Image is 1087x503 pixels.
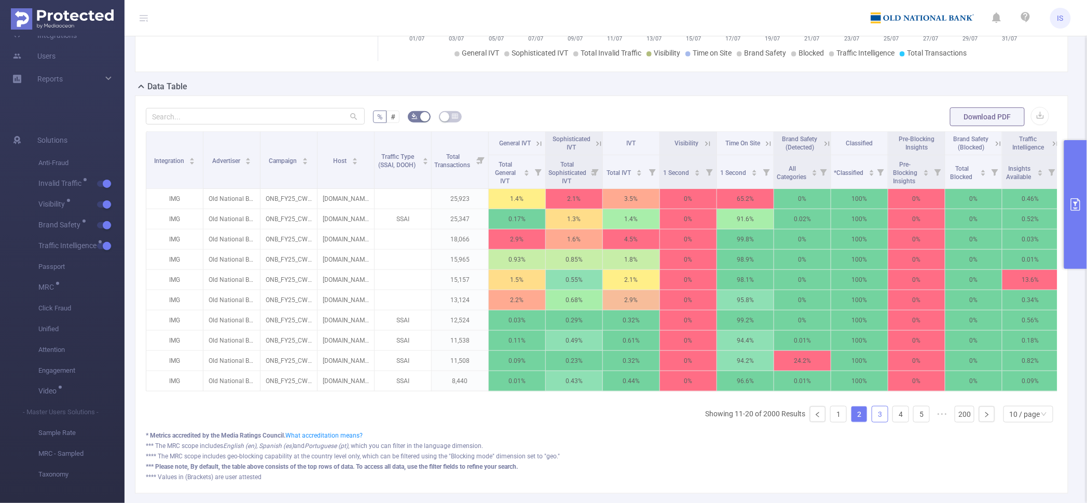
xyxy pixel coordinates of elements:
p: 0% [945,351,1002,371]
p: SSAI [375,310,431,330]
i: Filter menu [702,155,717,188]
p: 95.8% [717,290,774,310]
i: icon: caret-up [524,168,530,171]
p: IMG [146,331,203,350]
p: Old National Bank [4616] [203,331,260,350]
p: 100% [831,270,888,290]
p: Old National Bank [4616] [203,209,260,229]
i: icon: caret-up [423,156,429,159]
p: Old National Bank [4616] [203,310,260,330]
li: Next Page [979,406,995,423]
i: Filter menu [759,155,774,188]
p: 0.32% [603,351,659,371]
li: 4 [892,406,909,423]
p: 0% [945,290,1002,310]
span: *Classified [834,169,865,176]
i: icon: caret-up [302,156,308,159]
p: 0.32% [603,310,659,330]
p: 13,124 [432,290,488,310]
p: 0% [888,351,945,371]
span: 1 Second [663,169,691,176]
i: Filter menu [1044,155,1059,188]
div: Sort [980,168,986,174]
p: 0.43% [546,371,602,391]
p: ONB_FY25_CW_OLV_ALLMarkets [215837] [260,310,317,330]
i: icon: table [452,113,458,119]
p: 0.03% [489,310,545,330]
span: Integration [154,157,186,165]
i: Filter menu [816,155,831,188]
span: Visibility [675,140,698,147]
p: 0.01% [1002,250,1059,269]
i: Filter menu [474,132,488,188]
i: icon: caret-up [1038,168,1043,171]
tspan: 17/07 [726,35,741,42]
p: 0.03% [1002,229,1059,249]
i: icon: caret-up [924,168,929,171]
p: 99.2% [717,310,774,330]
div: 10 / page [1010,406,1040,422]
p: 0% [660,290,717,310]
li: 3 [872,406,888,423]
a: Users [12,46,56,66]
i: icon: caret-down [924,172,929,175]
span: Traffic Intelligence [836,49,895,57]
div: Sort [422,156,429,162]
span: MRC - Sampled [38,443,125,464]
a: What accreditation means? [285,432,363,439]
p: 0.56% [1002,310,1059,330]
div: Sort [189,156,195,162]
p: 94.2% [717,351,774,371]
span: Total IVT [607,169,633,176]
tspan: 07/07 [528,35,543,42]
p: Old National Bank [4616] [203,229,260,249]
li: 2 [851,406,868,423]
span: Sophisticated IVT [512,49,568,57]
span: Total Sophisticated IVT [548,161,586,185]
p: Old National Bank [4616] [203,290,260,310]
h2: Data Table [147,80,187,93]
p: [DOMAIN_NAME] [318,209,374,229]
span: Pre-Blocking Insights [893,161,917,185]
span: Unified [38,319,125,339]
span: Sample Rate [38,423,125,443]
p: 0% [945,189,1002,209]
a: Reports [37,69,63,89]
p: 11,538 [432,331,488,350]
p: 25,347 [432,209,488,229]
span: Traffic Type (SSAI, DOOH) [379,153,418,169]
p: 0.02% [774,209,831,229]
i: icon: right [984,412,990,418]
p: 0% [660,270,717,290]
p: 99.8% [717,229,774,249]
div: Sort [811,168,818,174]
p: 0% [888,229,945,249]
p: Old National Bank [4616] [203,189,260,209]
p: 100% [831,331,888,350]
p: 0% [945,310,1002,330]
i: icon: caret-up [189,156,195,159]
div: Sort [1037,168,1043,174]
p: 2.9% [603,290,659,310]
span: # [391,113,395,121]
p: 0.17% [489,209,545,229]
span: Total Blocked [951,165,974,181]
span: Passport [38,256,125,277]
span: % [377,113,382,121]
p: 12,524 [432,310,488,330]
p: ONB_FY25_CW_OLV_ALLMarkets [215837] [260,250,317,269]
p: ONB_FY25_CW_OLV_ALLMarkets [215837] [260,229,317,249]
p: 100% [831,250,888,269]
div: Sort [524,168,530,174]
p: 0% [945,250,1002,269]
tspan: 01/07 [410,35,425,42]
p: 0% [888,290,945,310]
p: 15,157 [432,270,488,290]
p: IMG [146,310,203,330]
i: icon: caret-up [245,156,251,159]
span: Brand Safety [744,49,786,57]
span: Invalid Traffic [38,180,85,187]
i: icon: caret-down [189,160,195,164]
i: icon: caret-down [694,172,700,175]
img: Protected Media [11,8,114,30]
